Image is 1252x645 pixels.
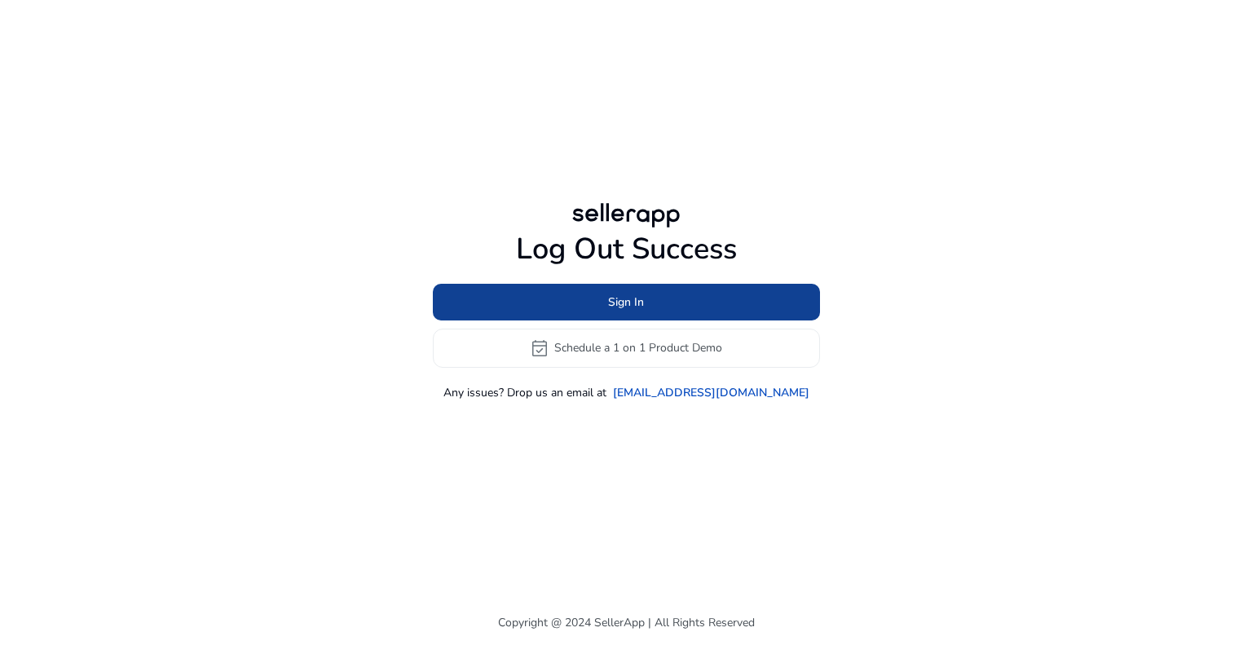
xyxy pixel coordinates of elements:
[613,384,809,401] a: [EMAIL_ADDRESS][DOMAIN_NAME]
[530,338,549,358] span: event_available
[433,284,820,320] button: Sign In
[443,384,606,401] p: Any issues? Drop us an email at
[433,329,820,368] button: event_availableSchedule a 1 on 1 Product Demo
[433,232,820,267] h1: Log Out Success
[608,294,644,311] span: Sign In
